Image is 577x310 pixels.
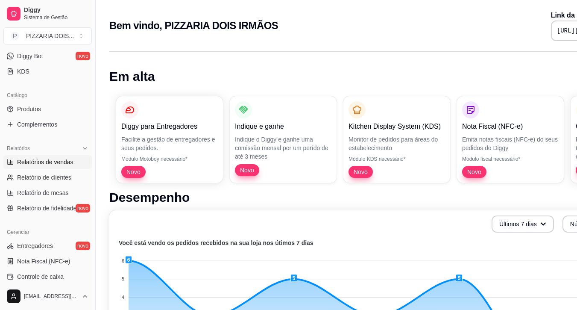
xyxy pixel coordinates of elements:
span: Diggy [24,6,88,14]
p: Módulo fiscal necessário* [462,156,559,162]
span: Controle de caixa [17,272,64,281]
span: Novo [123,168,144,176]
span: Novo [237,166,258,174]
p: Emita notas fiscais (NFC-e) do seus pedidos do Diggy [462,135,559,152]
span: KDS [17,67,29,76]
tspan: 6 [122,258,124,263]
button: Últimos 7 dias [492,216,554,233]
span: P [11,32,19,40]
span: Relatórios de vendas [17,158,73,166]
text: Você está vendo os pedidos recebidos na sua loja nos útimos 7 dias [119,239,313,246]
a: Entregadoresnovo [3,239,92,253]
button: Nota Fiscal (NFC-e)Emita notas fiscais (NFC-e) do seus pedidos do DiggyMódulo fiscal necessário*Novo [457,96,564,183]
div: PIZZARIA DOIS ... [26,32,74,40]
button: [EMAIL_ADDRESS][DOMAIN_NAME] [3,286,92,307]
span: Sistema de Gestão [24,14,88,21]
tspan: 5 [122,276,124,281]
a: Controle de caixa [3,270,92,283]
p: Módulo Motoboy necessário* [121,156,218,162]
tspan: 4 [122,295,124,300]
p: Kitchen Display System (KDS) [349,121,445,132]
a: Relatório de mesas [3,186,92,200]
button: Indique e ganheIndique o Diggy e ganhe uma comissão mensal por um perído de até 3 mesesNovo [230,96,337,183]
span: Entregadores [17,242,53,250]
h2: Bem vindo, PIZZARIA DOIS IRMÃOS [109,19,278,32]
a: Produtos [3,102,92,116]
button: Select a team [3,27,92,44]
div: Gerenciar [3,225,92,239]
span: Relatórios [7,145,30,152]
a: Diggy Botnovo [3,49,92,63]
p: Diggy para Entregadores [121,121,218,132]
span: Novo [464,168,485,176]
p: Nota Fiscal (NFC-e) [462,121,559,132]
button: Kitchen Display System (KDS)Monitor de pedidos para áreas do estabelecimentoMódulo KDS necessário... [343,96,450,183]
p: Módulo KDS necessário* [349,156,445,162]
span: Relatório de mesas [17,189,69,197]
a: Complementos [3,118,92,131]
span: Novo [350,168,371,176]
span: Relatório de clientes [17,173,71,182]
a: Relatório de clientes [3,171,92,184]
a: Relatórios de vendas [3,155,92,169]
span: Diggy Bot [17,52,43,60]
span: Produtos [17,105,41,113]
p: Indique e ganhe [235,121,331,132]
span: Nota Fiscal (NFC-e) [17,257,70,266]
span: Complementos [17,120,57,129]
p: Monitor de pedidos para áreas do estabelecimento [349,135,445,152]
span: Relatório de fidelidade [17,204,76,213]
p: Indique o Diggy e ganhe uma comissão mensal por um perído de até 3 meses [235,135,331,161]
span: [EMAIL_ADDRESS][DOMAIN_NAME] [24,293,78,300]
a: DiggySistema de Gestão [3,3,92,24]
p: Facilite a gestão de entregadores e seus pedidos. [121,135,218,152]
a: Relatório de fidelidadenovo [3,201,92,215]
button: Diggy para EntregadoresFacilite a gestão de entregadores e seus pedidos.Módulo Motoboy necessário... [116,96,223,183]
a: KDS [3,65,92,78]
a: Nota Fiscal (NFC-e) [3,254,92,268]
div: Catálogo [3,89,92,102]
